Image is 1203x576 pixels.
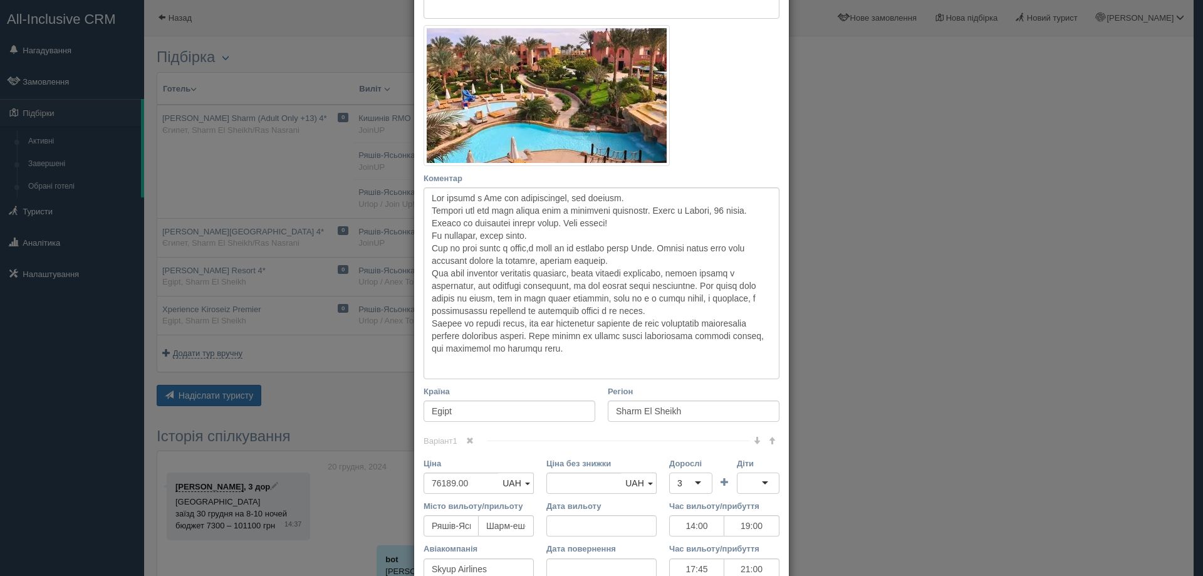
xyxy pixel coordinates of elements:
label: Час вильоту/прибуття [669,543,779,555]
a: UAH [498,473,534,494]
label: Дата повернення [546,543,657,555]
label: Країна [424,385,595,397]
label: Дата вильоту [546,500,657,512]
label: Ціна без знижки [546,458,657,469]
span: UAH [625,478,644,488]
label: Діти [737,458,779,469]
label: Коментар [424,172,779,184]
label: Місто вильоту/прильоту [424,500,534,512]
label: Регіон [608,385,779,397]
label: Ціна [424,458,534,469]
span: 1 [452,436,457,446]
img: 4626838_5cb7fca2e03c4b0e114e1fb3f338ae84.j%D1%80g [424,25,670,166]
span: Варіант [424,436,487,446]
label: Дорослі [669,458,712,469]
label: Час вильоту/прибуття [669,500,779,512]
div: 3 [677,477,682,490]
a: UAH [621,473,657,494]
label: Авіакомпанія [424,543,534,555]
span: UAH [503,478,521,488]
